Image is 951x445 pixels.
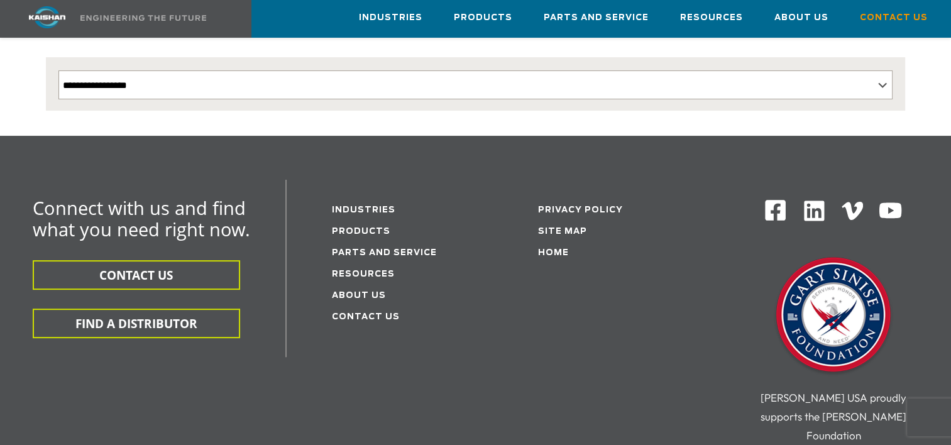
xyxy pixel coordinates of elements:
span: Resources [680,11,743,25]
a: Parts and service [332,249,437,257]
a: About Us [774,1,828,35]
img: Facebook [764,199,787,222]
span: Parts and Service [544,11,649,25]
a: Privacy Policy [538,206,623,214]
span: Contact Us [860,11,928,25]
img: Youtube [878,199,903,223]
a: Resources [332,270,395,278]
span: Products [454,11,512,25]
a: Industries [359,1,422,35]
a: Contact Us [860,1,928,35]
a: Products [454,1,512,35]
span: [PERSON_NAME] USA proudly supports the [PERSON_NAME] Foundation [761,391,906,442]
a: Site Map [538,228,587,236]
span: Industries [359,11,422,25]
img: Engineering the future [80,15,206,21]
img: Linkedin [802,199,827,223]
span: Connect with us and find what you need right now. [33,195,250,241]
a: Resources [680,1,743,35]
img: Vimeo [842,202,863,220]
a: Contact Us [332,313,400,321]
button: CONTACT US [33,260,240,290]
a: Home [538,249,569,257]
span: About Us [774,11,828,25]
a: Industries [332,206,395,214]
a: Parts and Service [544,1,649,35]
a: About Us [332,292,386,300]
button: FIND A DISTRIBUTOR [33,309,240,338]
a: Products [332,228,390,236]
img: Gary Sinise Foundation [771,253,896,379]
